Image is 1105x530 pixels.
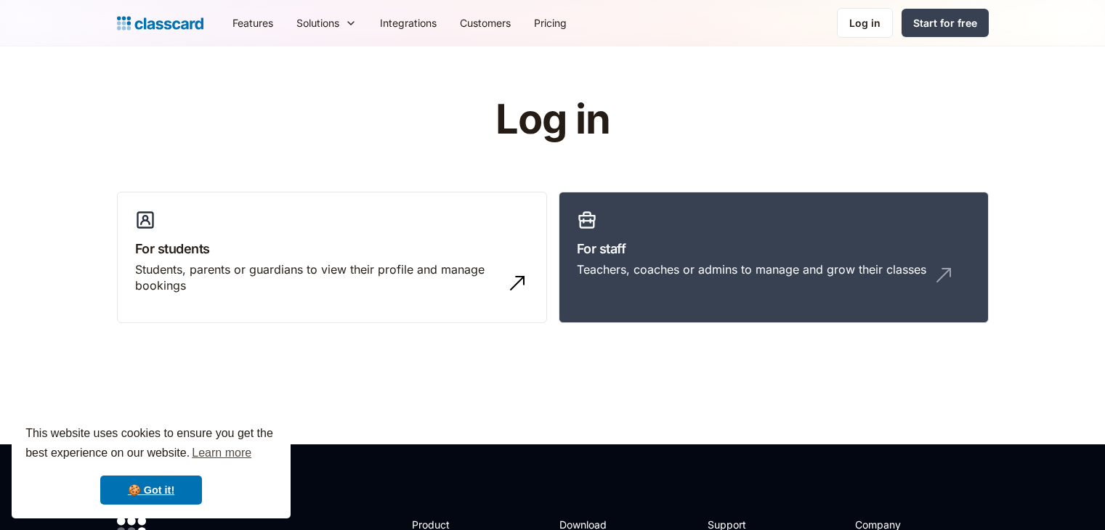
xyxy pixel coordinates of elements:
a: Features [221,7,285,39]
div: Solutions [296,15,339,30]
a: For studentsStudents, parents or guardians to view their profile and manage bookings [117,192,547,324]
a: dismiss cookie message [100,476,202,505]
a: For staffTeachers, coaches or admins to manage and grow their classes [559,192,989,324]
div: Start for free [913,15,977,30]
a: Integrations [368,7,448,39]
div: Teachers, coaches or admins to manage and grow their classes [577,261,926,277]
h3: For students [135,239,529,258]
div: Students, parents or guardians to view their profile and manage bookings [135,261,500,294]
span: This website uses cookies to ensure you get the best experience on our website. [25,425,277,464]
a: Pricing [522,7,578,39]
a: Log in [837,8,893,38]
div: cookieconsent [12,411,291,518]
a: learn more about cookies [190,442,254,464]
div: Log in [849,15,881,30]
a: Start for free [902,9,989,37]
a: home [117,13,203,33]
h3: For staff [577,239,971,258]
h1: Log in [322,97,783,142]
a: Customers [448,7,522,39]
div: Solutions [285,7,368,39]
